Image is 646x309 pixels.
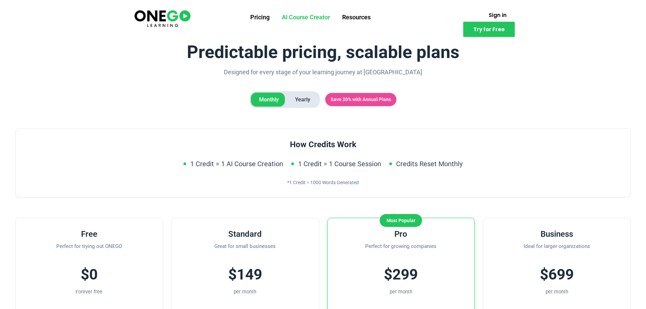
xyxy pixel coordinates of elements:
[182,229,308,239] h3: Standard
[276,8,336,26] a: AI Course Creator
[26,242,152,256] p: Perfect for trying out ONEGO
[182,263,308,286] div: $149
[494,229,620,239] h3: Business
[481,8,515,22] a: Sign in
[338,288,464,296] div: per month
[489,13,507,18] span: Sign in
[338,263,464,286] div: $299
[494,263,620,286] div: $699
[26,179,620,186] div: *1 Credit = 1000 Words Generated
[213,67,433,78] p: Designed for every stage of your learning journey at [GEOGRAPHIC_DATA]
[494,288,620,296] div: per month
[298,158,381,169] span: 1 Credit = 1 Course Session
[325,93,396,106] span: Save 20% with Annual Plans
[26,263,152,286] div: $0
[26,229,152,239] h3: Free
[463,22,515,37] a: Try for Free
[251,93,287,107] span: Monthly
[380,214,422,227] div: Most Popular
[338,242,464,256] p: Perfect for growing companies
[244,8,276,26] a: Pricing
[26,139,620,150] h3: How Credits Work
[494,242,620,256] p: Ideal for larger organizations
[26,288,152,296] div: Forever free
[190,158,283,169] span: 1 Credit = 1 AI Course Creation
[396,158,463,169] span: Credits Reset Monthly
[287,93,318,107] span: Yearly
[336,8,377,26] a: Resources
[182,288,308,296] div: per month
[15,42,631,62] h1: Predictable pricing, scalable plans
[182,242,308,256] p: Great for small businesses
[473,27,505,32] span: Try for Free
[338,229,464,239] h3: Pro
